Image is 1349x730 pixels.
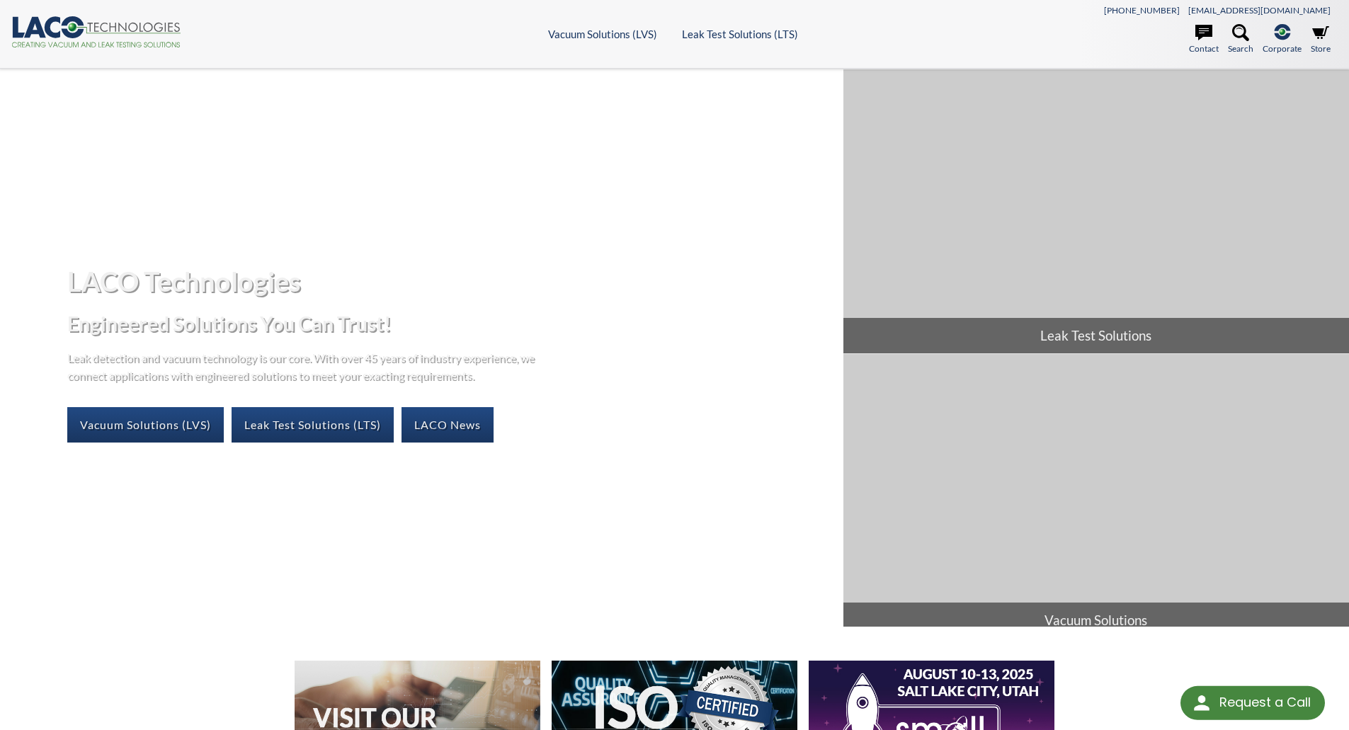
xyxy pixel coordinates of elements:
[67,348,542,384] p: Leak detection and vacuum technology is our core. With over 45 years of industry experience, we c...
[232,407,394,443] a: Leak Test Solutions (LTS)
[1104,5,1180,16] a: [PHONE_NUMBER]
[1219,686,1311,719] div: Request a Call
[1189,24,1219,55] a: Contact
[843,318,1349,353] span: Leak Test Solutions
[1311,24,1331,55] a: Store
[548,28,657,40] a: Vacuum Solutions (LVS)
[843,354,1349,638] a: Vacuum Solutions
[67,407,224,443] a: Vacuum Solutions (LVS)
[1228,24,1253,55] a: Search
[1190,692,1213,714] img: round button
[682,28,798,40] a: Leak Test Solutions (LTS)
[67,311,831,337] h2: Engineered Solutions You Can Trust!
[1188,5,1331,16] a: [EMAIL_ADDRESS][DOMAIN_NAME]
[1263,42,1302,55] span: Corporate
[843,603,1349,638] span: Vacuum Solutions
[1180,686,1325,720] div: Request a Call
[402,407,494,443] a: LACO News
[843,69,1349,353] a: Leak Test Solutions
[67,264,831,299] h1: LACO Technologies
